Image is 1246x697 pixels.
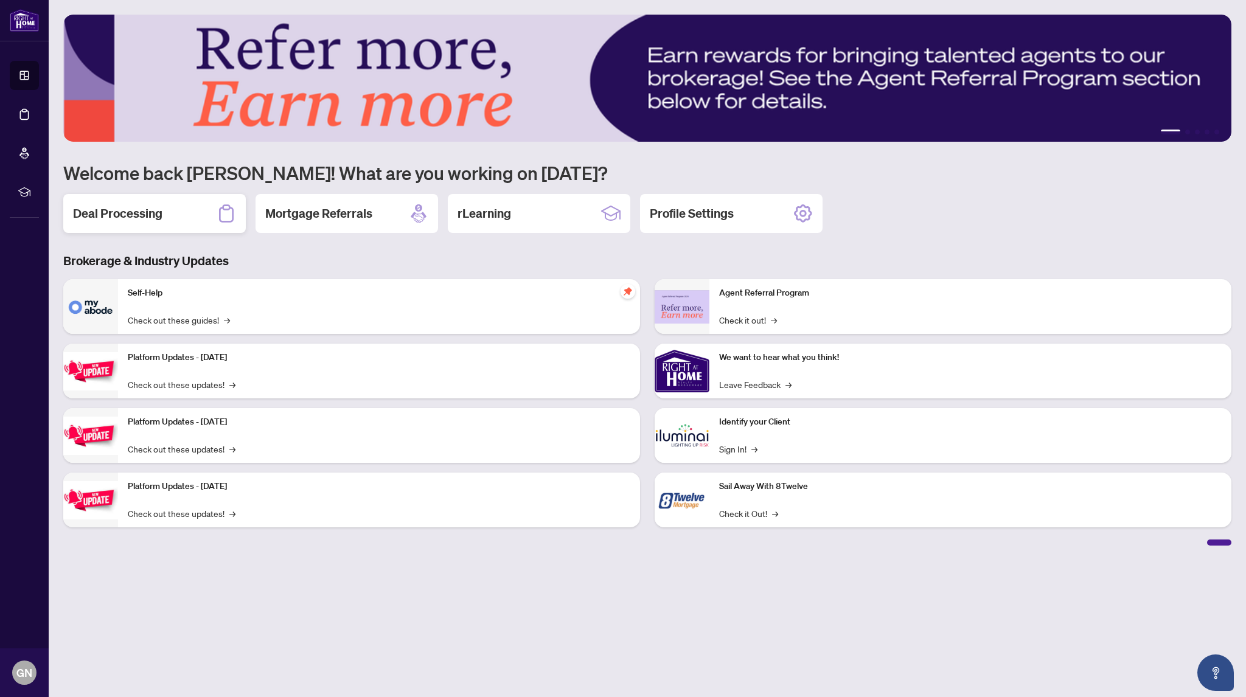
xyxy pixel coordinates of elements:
img: Platform Updates - July 21, 2025 [63,352,118,390]
button: Open asap [1197,654,1234,691]
p: Platform Updates - [DATE] [128,351,630,364]
button: 1 [1161,130,1180,134]
a: Leave Feedback→ [719,378,792,391]
p: Identify your Client [719,415,1222,429]
span: GN [16,664,32,681]
h2: Profile Settings [650,205,734,222]
span: → [229,378,235,391]
img: Agent Referral Program [655,290,709,324]
img: Sail Away With 8Twelve [655,473,709,527]
a: Check out these updates!→ [128,442,235,456]
img: We want to hear what you think! [655,344,709,398]
p: Self-Help [128,286,630,300]
h3: Brokerage & Industry Updates [63,252,1231,269]
span: pushpin [621,284,635,299]
a: Check it out!→ [719,313,777,327]
span: → [229,507,235,520]
span: → [751,442,757,456]
a: Check out these updates!→ [128,507,235,520]
a: Check it Out!→ [719,507,778,520]
span: → [772,507,778,520]
span: → [229,442,235,456]
a: Check out these updates!→ [128,378,235,391]
img: Self-Help [63,279,118,334]
p: Platform Updates - [DATE] [128,480,630,493]
h2: rLearning [458,205,511,222]
img: Slide 0 [63,15,1231,142]
button: 3 [1195,130,1200,134]
button: 4 [1205,130,1209,134]
img: logo [10,9,39,32]
button: 2 [1185,130,1190,134]
img: Identify your Client [655,408,709,463]
a: Sign In!→ [719,442,757,456]
h2: Deal Processing [73,205,162,222]
span: → [785,378,792,391]
p: Agent Referral Program [719,286,1222,300]
span: → [224,313,230,327]
img: Platform Updates - July 8, 2025 [63,417,118,455]
p: Platform Updates - [DATE] [128,415,630,429]
button: 5 [1214,130,1219,134]
span: → [771,313,777,327]
p: We want to hear what you think! [719,351,1222,364]
h2: Mortgage Referrals [265,205,372,222]
h1: Welcome back [PERSON_NAME]! What are you working on [DATE]? [63,161,1231,184]
a: Check out these guides!→ [128,313,230,327]
p: Sail Away With 8Twelve [719,480,1222,493]
img: Platform Updates - June 23, 2025 [63,481,118,519]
